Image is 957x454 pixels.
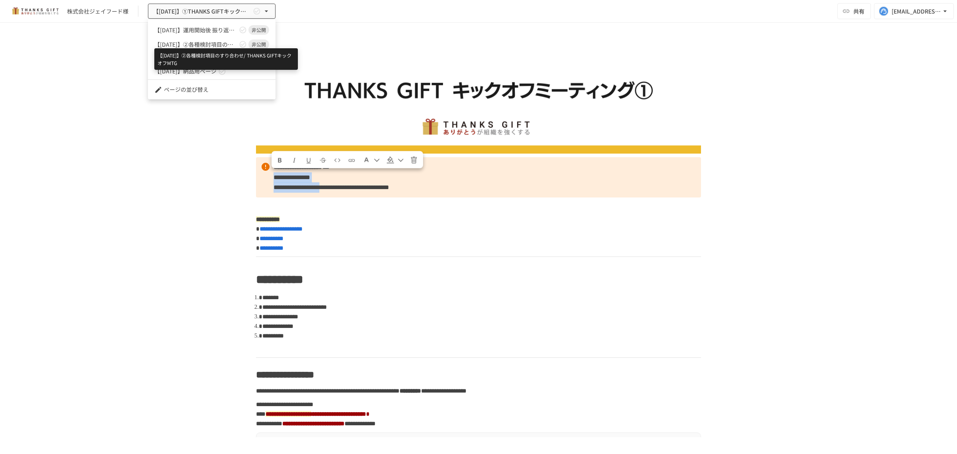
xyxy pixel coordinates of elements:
span: 【[DATE]】納品用ページ [154,67,217,75]
li: ページの並び替え [148,83,276,96]
span: 非公開 [248,26,269,34]
span: 非公開 [248,41,269,48]
span: 【[DATE]】②各種検討項目のすり合わせ/ THANKS GIFTキックオフMTG [154,40,237,49]
span: 【[DATE]】①THANKS GIFTキックオフMTG [154,54,260,62]
span: 【[DATE]】運用開始後 振り返りMTG [154,26,237,34]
